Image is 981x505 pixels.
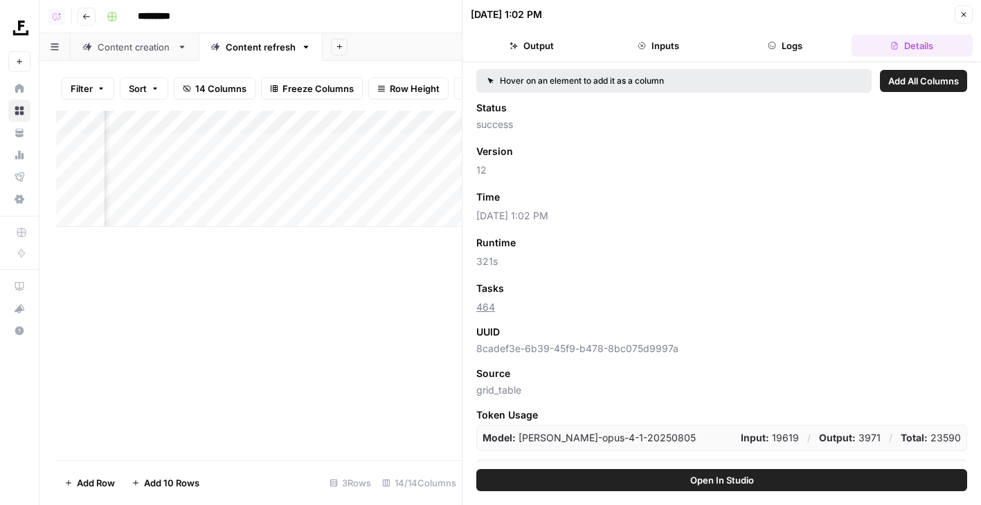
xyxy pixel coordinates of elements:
[741,431,799,445] p: 19619
[62,77,114,100] button: Filter
[8,166,30,188] a: Flightpath
[144,476,199,490] span: Add 10 Rows
[282,82,354,95] span: Freeze Columns
[476,255,967,268] span: 321s
[476,342,967,356] span: 8cadef3e-6b39-45f9-b478-8bc075d9997a
[690,473,754,487] span: Open In Studio
[8,275,30,297] a: AirOps Academy
[807,431,811,445] p: /
[8,11,30,46] button: Workspace: Foundation Inc.
[476,118,967,131] span: success
[324,472,377,494] div: 3 Rows
[476,408,967,422] span: Token Usage
[8,188,30,210] a: Settings
[476,209,967,223] span: [DATE] 1:02 PM
[261,77,363,100] button: Freeze Columns
[483,431,696,445] p: claude-opus-4-1-20250805
[98,40,172,54] div: Content creation
[901,431,961,445] p: 23590
[819,432,856,443] strong: Output:
[476,145,513,158] span: Version
[476,367,510,380] span: Source
[476,101,507,115] span: Status
[819,431,881,445] p: 3971
[8,16,33,41] img: Foundation Inc. Logo
[8,144,30,166] a: Usage
[77,476,115,490] span: Add Row
[471,35,592,57] button: Output
[8,122,30,144] a: Your Data
[476,383,967,397] span: grid_table
[174,77,255,100] button: 14 Columns
[483,432,516,443] strong: Model:
[741,432,769,443] strong: Input:
[852,35,973,57] button: Details
[226,40,296,54] div: Content refresh
[476,163,967,177] span: 12
[8,77,30,100] a: Home
[368,77,449,100] button: Row Height
[725,35,846,57] button: Logs
[476,469,967,491] button: Open In Studio
[487,75,762,87] div: Hover on an element to add it as a column
[476,301,495,313] a: 464
[8,320,30,342] button: Help + Support
[390,82,440,95] span: Row Height
[476,190,500,204] span: Time
[120,77,168,100] button: Sort
[597,35,719,57] button: Inputs
[476,236,516,250] span: Runtime
[195,82,246,95] span: 14 Columns
[377,472,462,494] div: 14/14 Columns
[129,82,147,95] span: Sort
[71,82,93,95] span: Filter
[71,33,199,61] a: Content creation
[901,432,928,443] strong: Total:
[8,297,30,320] button: What's new?
[56,472,123,494] button: Add Row
[123,472,208,494] button: Add 10 Rows
[471,8,542,21] div: [DATE] 1:02 PM
[476,282,504,295] span: Tasks
[476,325,500,339] span: UUID
[880,70,967,92] button: Add All Columns
[199,33,323,61] a: Content refresh
[888,74,959,88] span: Add All Columns
[889,431,892,445] p: /
[8,100,30,122] a: Browse
[9,298,30,319] div: What's new?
